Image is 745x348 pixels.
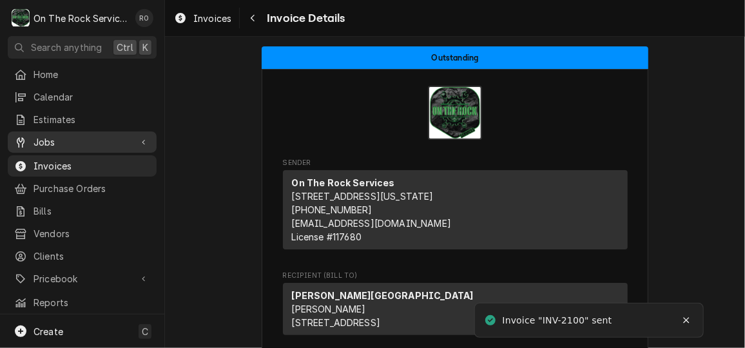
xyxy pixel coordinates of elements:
div: Rich Ortega's Avatar [135,9,153,27]
span: [STREET_ADDRESS][US_STATE] [292,191,434,202]
span: Clients [34,249,150,263]
span: Outstanding [432,53,479,62]
span: [PERSON_NAME] [STREET_ADDRESS] [292,304,381,328]
span: License # 117680 [292,231,362,242]
a: Estimates [8,109,157,130]
a: Invoices [8,155,157,177]
span: Calendar [34,90,150,104]
span: Sender [283,158,628,168]
span: Create [34,326,63,337]
button: Navigate back [242,8,263,28]
a: [EMAIL_ADDRESS][DOMAIN_NAME] [292,218,451,229]
span: Recipient (Bill To) [283,271,628,281]
span: Search anything [31,41,102,54]
a: Go to Pricebook [8,268,157,289]
div: On The Rock Services [34,12,128,25]
a: [PHONE_NUMBER] [292,204,372,215]
div: Invoice Sender [283,158,628,255]
div: Invoice "INV-2100" sent [503,314,614,327]
span: Estimates [34,113,150,126]
div: On The Rock Services's Avatar [12,9,30,27]
div: Invoice Recipient [283,271,628,341]
a: Go to Jobs [8,131,157,153]
a: Invoices [169,8,237,29]
a: Home [8,64,157,85]
a: Calendar [8,86,157,108]
strong: [PERSON_NAME][GEOGRAPHIC_DATA] [292,290,474,301]
span: Home [34,68,150,81]
span: Invoices [34,159,150,173]
span: Jobs [34,135,131,149]
a: Vendors [8,223,157,244]
button: Search anythingCtrlK [8,36,157,59]
div: Recipient (Bill To) [283,283,628,335]
img: Logo [428,86,482,140]
div: O [12,9,30,27]
div: Sender [283,170,628,255]
span: Reports [34,296,150,309]
a: Reports [8,292,157,313]
span: Invoices [193,12,231,25]
span: Pricebook [34,272,131,285]
span: Vendors [34,227,150,240]
div: Sender [283,170,628,249]
span: C [142,325,148,338]
a: Bills [8,200,157,222]
span: Purchase Orders [34,182,150,195]
span: Ctrl [117,41,133,54]
strong: On The Rock Services [292,177,395,188]
span: Bills [34,204,150,218]
div: Status [262,46,648,69]
span: K [142,41,148,54]
span: Invoice Details [263,10,345,27]
a: Purchase Orders [8,178,157,199]
div: RO [135,9,153,27]
div: Recipient (Bill To) [283,283,628,340]
a: Clients [8,246,157,267]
